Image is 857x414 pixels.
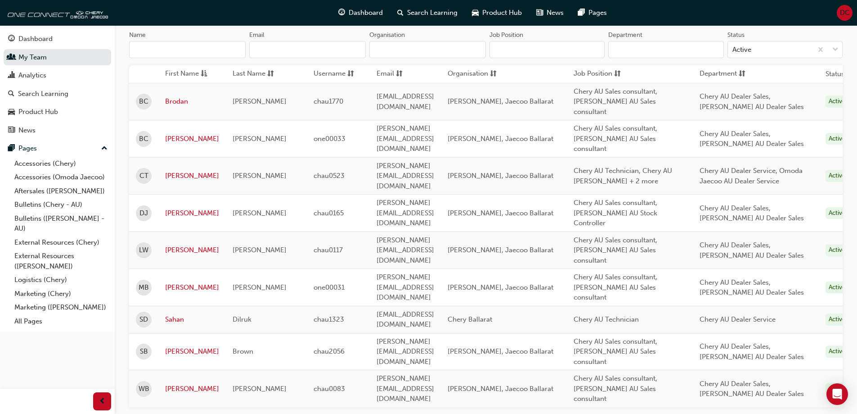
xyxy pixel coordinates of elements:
[331,4,390,22] a: guage-iconDashboard
[377,124,434,153] span: [PERSON_NAME][EMAIL_ADDRESS][DOMAIN_NAME]
[700,92,804,111] span: Chery AU Dealer Sales, [PERSON_NAME] AU Dealer Sales
[11,273,111,287] a: Logistics (Chery)
[574,199,657,227] span: Chery AU Sales consultant, [PERSON_NAME] AU Stock Controller
[165,314,219,325] a: Sahan
[165,171,219,181] a: [PERSON_NAME]
[4,122,111,139] a: News
[837,5,853,21] button: DC
[18,34,53,44] div: Dashboard
[4,4,108,22] img: oneconnect
[11,287,111,301] a: Marketing (Chery)
[826,383,849,395] div: Active
[826,96,849,108] div: Active
[233,283,287,291] span: [PERSON_NAME]
[314,135,345,143] span: one00033
[233,347,253,355] span: Brown
[140,346,148,357] span: SB
[377,337,434,366] span: [PERSON_NAME][EMAIL_ADDRESS][DOMAIN_NAME]
[165,68,215,80] button: First Nameasc-icon
[739,68,745,80] span: sorting-icon
[165,68,199,80] span: First Name
[101,143,108,155] span: up-icon
[349,8,383,18] span: Dashboard
[574,273,657,301] span: Chery AU Sales consultant, [PERSON_NAME] AU Sales consultant
[233,385,287,393] span: [PERSON_NAME]
[165,346,219,357] a: [PERSON_NAME]
[165,208,219,218] a: [PERSON_NAME]
[700,241,804,259] span: Chery AU Dealer Sales, [PERSON_NAME] AU Dealer Sales
[18,107,58,117] div: Product Hub
[233,209,287,217] span: [PERSON_NAME]
[347,68,354,80] span: sorting-icon
[826,133,849,145] div: Active
[826,346,849,358] div: Active
[826,383,848,405] div: Open Intercom Messenger
[8,90,14,98] span: search-icon
[8,145,15,153] span: pages-icon
[536,7,543,18] span: news-icon
[571,4,614,22] a: pages-iconPages
[732,45,751,55] div: Active
[369,41,486,58] input: Organisation
[377,374,434,403] span: [PERSON_NAME][EMAIL_ADDRESS][DOMAIN_NAME]
[574,124,657,153] span: Chery AU Sales consultant, [PERSON_NAME] AU Sales consultant
[574,68,623,80] button: Job Positionsorting-icon
[489,31,523,40] div: Job Position
[165,245,219,255] a: [PERSON_NAME]
[4,86,111,102] a: Search Learning
[314,172,345,180] span: chau0523
[574,374,657,403] span: Chery AU Sales consultant, [PERSON_NAME] AU Sales consultant
[11,249,111,273] a: External Resources ([PERSON_NAME])
[233,97,287,105] span: [PERSON_NAME]
[18,89,68,99] div: Search Learning
[490,68,497,80] span: sorting-icon
[18,143,37,154] div: Pages
[8,72,15,80] span: chart-icon
[608,41,723,58] input: Department
[4,104,111,120] a: Product Hub
[448,246,553,254] span: [PERSON_NAME], Jaecoo Ballarat
[338,7,345,18] span: guage-icon
[377,236,434,264] span: [PERSON_NAME][EMAIL_ADDRESS][DOMAIN_NAME]
[448,385,553,393] span: [PERSON_NAME], Jaecoo Ballarat
[840,8,850,18] span: DC
[8,54,15,62] span: people-icon
[233,135,287,143] span: [PERSON_NAME]
[614,68,621,80] span: sorting-icon
[700,68,737,80] span: Department
[574,167,672,185] span: Chery AU Technician, Chery AU [PERSON_NAME] + 2 more
[139,282,149,293] span: MB
[139,134,148,144] span: BC
[700,278,804,297] span: Chery AU Dealer Sales, [PERSON_NAME] AU Dealer Sales
[11,157,111,171] a: Accessories (Chery)
[574,337,657,366] span: Chery AU Sales consultant, [PERSON_NAME] AU Sales consultant
[578,7,585,18] span: pages-icon
[314,315,344,323] span: chau1323
[139,96,148,107] span: BC
[314,209,344,217] span: chau0165
[826,314,849,326] div: Active
[314,68,345,80] span: Username
[489,41,605,58] input: Job Position
[448,172,553,180] span: [PERSON_NAME], Jaecoo Ballarat
[8,35,15,43] span: guage-icon
[377,68,426,80] button: Emailsorting-icon
[700,68,749,80] button: Departmentsorting-icon
[465,4,529,22] a: car-iconProduct Hub
[574,68,612,80] span: Job Position
[826,244,849,256] div: Active
[18,70,46,81] div: Analytics
[377,273,434,301] span: [PERSON_NAME][EMAIL_ADDRESS][DOMAIN_NAME]
[529,4,571,22] a: news-iconNews
[448,347,553,355] span: [PERSON_NAME], Jaecoo Ballarat
[314,385,345,393] span: chau0083
[139,314,148,325] span: SD
[832,44,839,56] span: down-icon
[201,68,207,80] span: asc-icon
[448,135,553,143] span: [PERSON_NAME], Jaecoo Ballarat
[700,342,804,361] span: Chery AU Dealer Sales, [PERSON_NAME] AU Dealer Sales
[574,236,657,264] span: Chery AU Sales consultant, [PERSON_NAME] AU Sales consultant
[4,140,111,157] button: Pages
[700,204,804,223] span: Chery AU Dealer Sales, [PERSON_NAME] AU Dealer Sales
